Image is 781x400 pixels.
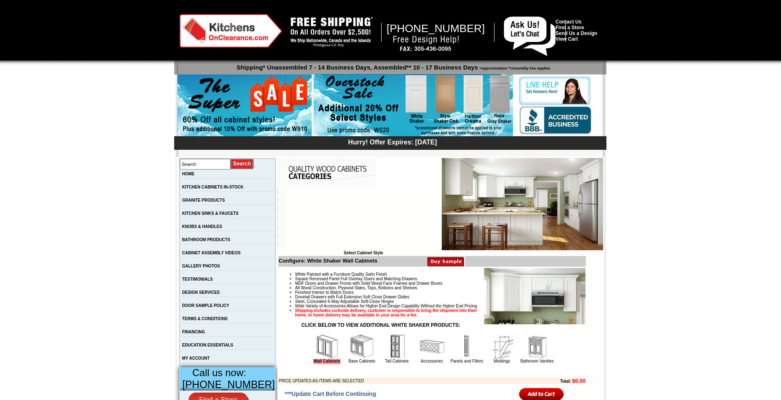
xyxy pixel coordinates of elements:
img: Kitchens on Clearance Logo [180,14,282,48]
a: Base Cabinets [348,359,375,363]
img: Base Cabinets [350,334,374,359]
a: Wall Cabinets [313,359,340,364]
img: Wall Cabinets [315,334,339,359]
span: Call us now: [192,367,246,378]
a: Accessories [421,359,443,363]
li: Square Recessed Panel Full Overlay Doors and Matching Drawers [295,277,585,281]
a: KNOBS & HANDLES [182,224,222,229]
img: Product Image [484,268,585,324]
li: All Wood Construction, Plywood Sides, Tops, Bottoms and Shelves [295,286,585,290]
img: Panels and Fillers [455,334,479,359]
p: Shipping* Unassembled 7 - 14 Business Days, Assembled** 10 - 17 Business Days [178,60,606,71]
li: Wide Variety of Accessories Allows for Higher End Design Capability Without the Higher End Pricing [295,304,585,308]
span: *Approximation **Assembly Fee Applies [478,64,550,70]
a: Panels and Fillers [450,359,483,363]
a: FINANCING [182,330,205,334]
a: HOME [182,172,194,176]
b: Total: [560,379,571,384]
img: Tall Cabinets [385,334,409,359]
li: Finished Interior to Match Doors [295,290,585,295]
li: Dovetail Drawers with Full Extension Soft Close Drawer Glides [295,295,585,299]
li: MDF Doors and Drawer Fronts with Solid Wood Face Frames and Drawer Boxes [295,281,585,286]
a: KITCHEN SINKS & FAUCETS [182,211,238,216]
div: Hurry! Offer Expires: [DATE] [178,137,606,146]
li: Steel, Concealed 6-Way Adjustable Soft-Close Hinges [295,299,585,304]
img: Moldings [490,334,514,359]
a: Send Us a Design [555,30,597,36]
a: EDUCATION ESSENTIALS [182,343,233,347]
li: White Painted with a Furniture Quality Satin Finish [295,272,585,277]
a: DESIGN SERVICES [182,290,220,295]
span: [PHONE_NUMBER] [182,379,275,390]
strong: Shipping includes curbside delivery, customer is responsible to bring the shipment into their hom... [295,308,477,317]
a: Contact Us [555,19,581,25]
b: $0.00 [572,378,586,384]
td: PRICE UPDATES AS ITEMS ARE SELECTED [279,378,515,384]
a: View Cart [555,36,578,42]
img: White Shaker [442,158,603,250]
a: Bathroom Vanities [520,359,554,363]
a: Find a Store [555,25,584,30]
a: TESTIMONIALS [182,277,212,281]
a: GALLERY PHOTOS [182,264,220,268]
input: Submit [231,158,254,170]
a: MY ACCOUNT [182,356,210,360]
span: [PHONE_NUMBER] [387,22,485,35]
a: GRANITE PRODUCTS [182,198,225,202]
a: DOOR SAMPLE POLICY [182,303,229,308]
strong: CLICK BELOW TO VIEW ADDITIONAL WHITE SHAKER PRODUCTS: [301,322,460,328]
img: Bathroom Vanities [525,334,549,359]
a: TERMS & CONDITIONS [182,316,228,321]
iframe: Browser incompatible [285,189,442,251]
a: KITCHEN CABINETS IN-STOCK [182,185,243,189]
a: Moldings [494,359,510,363]
img: Accessories [420,334,444,359]
span: ***Update Cart Before Continuing [285,391,376,397]
b: Configure: White Shaker Wall Cabinets [279,258,378,264]
a: BATHROOM PRODUCTS [182,237,230,242]
b: Select Cabinet Style [344,251,383,255]
a: CABINET ASSEMBLY VIDEOS [182,251,240,255]
a: Tall Cabinets [385,359,408,363]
